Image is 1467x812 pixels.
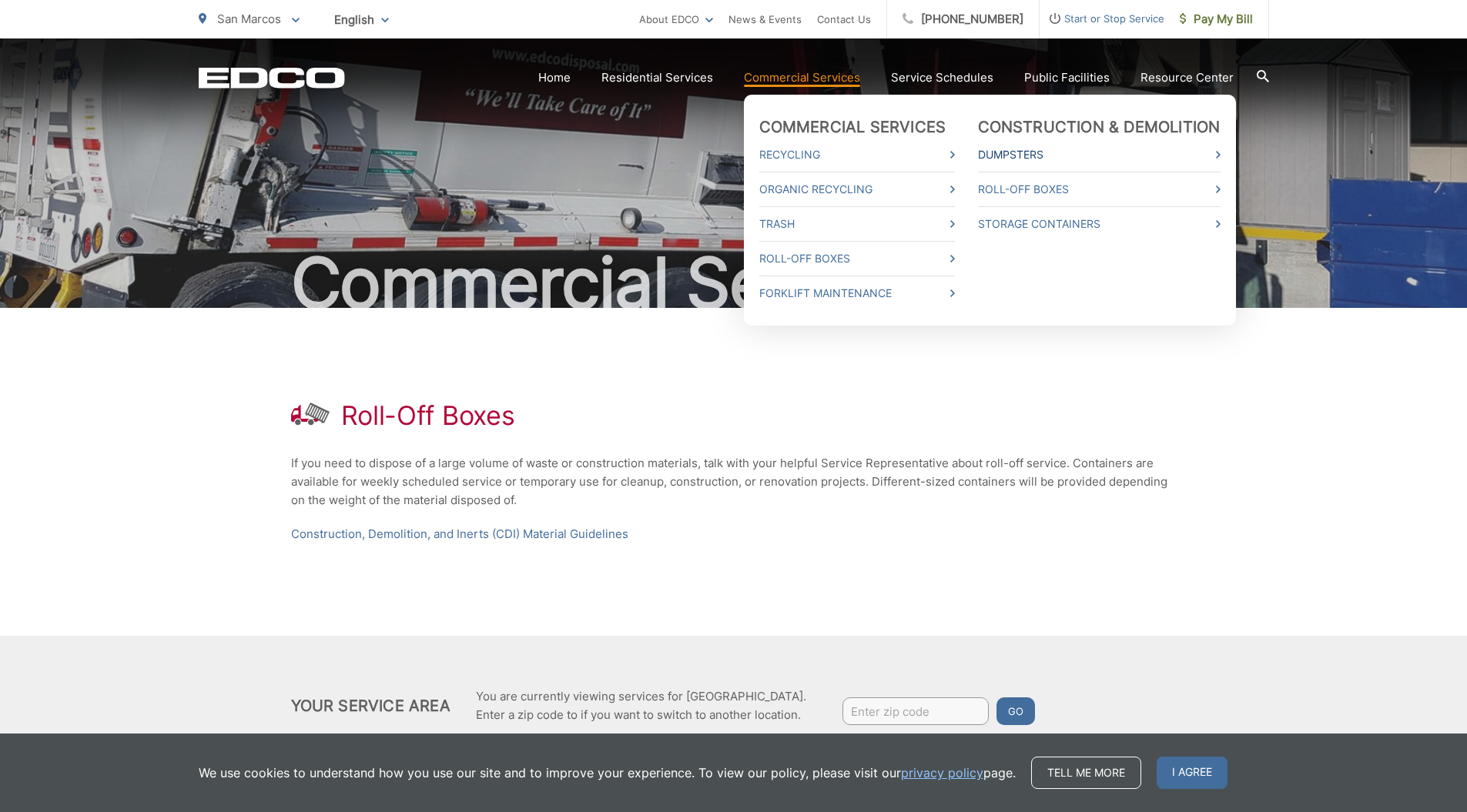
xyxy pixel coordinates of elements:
span: I agree [1157,757,1228,789]
h1: Roll-Off Boxes [341,400,515,431]
span: English [323,6,400,33]
a: Commercial Services [744,69,860,87]
a: News & Events [728,10,802,28]
a: Tell me more [1031,757,1141,789]
a: Construction, Demolition, and Inerts (CDI) Material Guidelines [291,525,628,543]
a: Contact Us [817,10,871,28]
a: Roll-Off Boxes [759,249,955,268]
p: We use cookies to understand how you use our site and to improve your experience. To view our pol... [199,764,1016,782]
a: privacy policy [901,764,983,782]
a: Home [538,69,571,87]
a: Residential Services [601,69,713,87]
a: Organic Recycling [759,180,955,199]
a: EDCD logo. Return to the homepage. [199,67,345,89]
a: Storage Containers [978,215,1221,233]
a: Trash [759,215,955,233]
a: Recycling [759,145,955,164]
h2: Commercial Services [199,245,1269,322]
a: Service Schedules [891,69,993,87]
span: Pay My Bill [1180,10,1253,28]
a: Forklift Maintenance [759,284,955,302]
a: About EDCO [639,10,713,28]
p: You are currently viewing services for [GEOGRAPHIC_DATA]. Enter a zip code to if you want to swit... [476,687,806,724]
a: Construction & Demolition [978,118,1221,136]
a: Dumpsters [978,145,1221,164]
a: Public Facilities [1024,69,1110,87]
a: Commercial Services [759,118,946,136]
p: If you need to dispose of a large volume of waste or construction materials, talk with your helpf... [291,454,1177,510]
input: Enter zip code [842,697,989,725]
button: Go [996,697,1035,725]
span: San Marcos [217,12,281,26]
a: Roll-Off Boxes [978,180,1221,199]
a: Resource Center [1140,69,1234,87]
h2: Your Service Area [291,697,450,715]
